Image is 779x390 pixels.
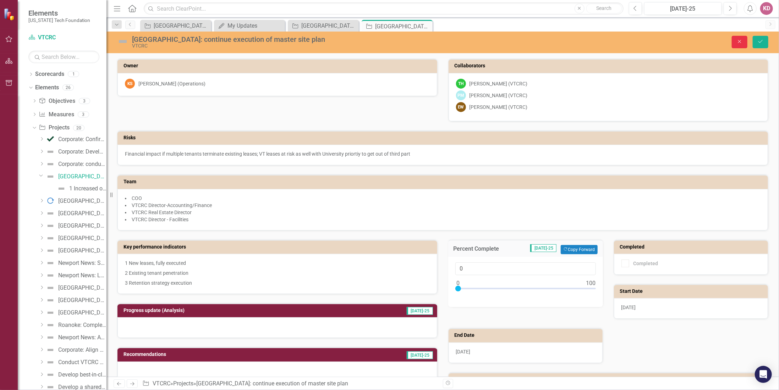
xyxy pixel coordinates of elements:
span: VTCRC Real Estate Director [132,210,192,215]
a: Projects [173,380,193,387]
img: Not Defined [46,321,55,329]
h3: Percent Complete [454,246,512,252]
img: Not Defined [46,234,55,243]
a: Roanoke: Complete the Roanoke Biotech Incubator [44,319,106,331]
div: [GEOGRAPHIC_DATA]: [GEOGRAPHIC_DATA] experience, buildings and facilities, and construction projects [58,235,106,241]
a: Scorecards [35,70,64,78]
div: 1 Increased occupancy to 94% [69,185,106,192]
img: Not Defined [46,172,55,181]
div: TH [456,79,466,89]
span: VTCRC Director-Accounting/Finance [132,202,212,208]
h3: Key performance indicators [124,244,434,250]
a: VTCRC [28,34,99,42]
span: COO [132,195,142,201]
img: Not Defined [46,370,55,379]
div: Newport News: Launch an energy center that aligns with [US_STATE][GEOGRAPHIC_DATA], [GEOGRAPHIC_D... [58,272,106,279]
div: [GEOGRAPHIC_DATA]: continue execution of master site plan [196,380,348,387]
a: [GEOGRAPHIC_DATA]: Grow COgro Co-working space membership [44,195,106,207]
div: EW [456,102,466,112]
div: Newport News: Support SURA- Tech Jefferson Lab recompete agreement [58,260,106,266]
div: Conduct VTCRC board strategy sessions [58,359,106,366]
a: Measures [39,111,74,119]
a: [GEOGRAPHIC_DATA]: continue execution of master site plan [44,171,106,182]
div: [GEOGRAPHIC_DATA]: engage consultant to scope and solicit a firm to update a VTCRC master plan [58,210,106,217]
small: [US_STATE] Tech Foundation [28,17,90,23]
a: [GEOGRAPHIC_DATA]: ERC Makerspace [142,21,209,30]
a: My Updates [216,21,283,30]
a: Projects [39,124,69,132]
img: Not Defined [46,296,55,305]
div: Open Intercom Messenger [755,366,772,383]
a: VTCRC [153,380,170,387]
div: KS [125,79,135,89]
input: Search ClearPoint... [144,2,623,15]
div: [GEOGRAPHIC_DATA]: Entrepreneur Resource Center (KnowledgeWorks 2.0) [58,247,106,254]
div: Develop best-in-class model for VTCRC business [58,372,106,378]
h3: Key Results [455,377,765,382]
div: Corporate: Align with University around research frontiers, industry sector prioritization, innov... [58,347,106,353]
h3: Owner [124,63,434,68]
div: [PERSON_NAME] (VTCRC) [470,92,528,99]
img: Not Defined [46,259,55,267]
img: ClearPoint Strategy [4,8,16,21]
div: 26 [62,85,74,91]
a: Newport News: Launch an energy center that aligns with [US_STATE][GEOGRAPHIC_DATA], [GEOGRAPHIC_D... [44,270,106,281]
h3: Start Date [620,289,764,294]
a: Develop best-in-class model for VTCRC business [44,369,106,380]
a: Elements [35,84,59,92]
img: Not Defined [117,36,128,47]
div: [GEOGRAPHIC_DATA]: continue execution of master site plan [58,173,106,180]
a: Newport News: Assess demand for energy proving ground concept at [GEOGRAPHIC_DATA] that leverages... [44,332,106,343]
a: Objectives [39,97,75,105]
img: Not Defined [46,246,55,255]
button: Search [586,4,622,13]
a: [GEOGRAPHIC_DATA]: Attract and engage tenants [44,220,106,232]
div: » » [142,380,437,388]
div: 20 [73,125,84,131]
span: Elements [28,9,90,17]
div: [GEOGRAPHIC_DATA]: ERC Makerspace [58,310,106,316]
button: [DATE]-25 [644,2,722,15]
a: Newport News: Support SURA- Tech Jefferson Lab recompete agreement [44,257,106,269]
div: VTCRC [132,43,484,49]
a: Corporate: Align with University around research frontiers, industry sector prioritization, innov... [44,344,106,356]
div: [DATE]-25 [647,5,720,13]
div: [PERSON_NAME] (VTCRC) [470,104,528,111]
p: 1 New leases, fully executed [125,260,430,268]
img: In Progress [46,197,55,205]
div: 1 [68,71,79,77]
div: [GEOGRAPHIC_DATA]: ERC Makerspace [154,21,209,30]
span: [DATE]-25 [407,307,433,315]
img: Not Defined [46,271,55,280]
img: Not Defined [46,160,55,168]
a: Corporate: conduct a brand audit and select an agency for rebranding efforts [44,158,106,170]
div: [PERSON_NAME] (Operations) [138,80,205,87]
a: Corporate: Develop and execute a marketing and communications plan [44,146,106,157]
div: [GEOGRAPHIC_DATA]: continue execution of master site plan [375,22,431,31]
div: [GEOGRAPHIC_DATA]: grow COgro Labs membership, impact, and traction [58,285,106,291]
div: Corporate: Develop and execute a marketing and communications plan [58,149,106,155]
a: [GEOGRAPHIC_DATA]: engage consultant to scope and solicit a firm to update a VTCRC master plan [44,208,106,219]
span: Financial impact if multiple tenants terminate existing leases; VT leases at risk as well with Un... [125,151,410,157]
button: Copy Forward [561,245,597,254]
img: Not Defined [46,222,55,230]
h3: Risks [124,135,764,140]
div: Newport News: Assess demand for energy proving ground concept at [GEOGRAPHIC_DATA] that leverages... [58,334,106,341]
img: Not Defined [46,284,55,292]
div: [GEOGRAPHIC_DATA]: High Performance Computing Test Bed [58,297,106,303]
img: Not Defined [46,308,55,317]
h3: End Date [455,333,599,338]
div: [GEOGRAPHIC_DATA]: continue execution of master site plan [132,35,484,43]
img: Not Defined [46,358,55,367]
h3: Collaborators [455,63,765,68]
span: [DATE] [456,349,471,355]
div: 3 [78,111,89,117]
button: KD [760,2,773,15]
img: Not Defined [46,346,55,354]
span: [DATE]-25 [407,351,433,359]
div: PM [456,90,466,100]
a: [GEOGRAPHIC_DATA]: grow COgro Labs membership, impact, and traction [44,282,106,294]
h3: Team [124,179,764,184]
img: Not Defined [57,184,66,193]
